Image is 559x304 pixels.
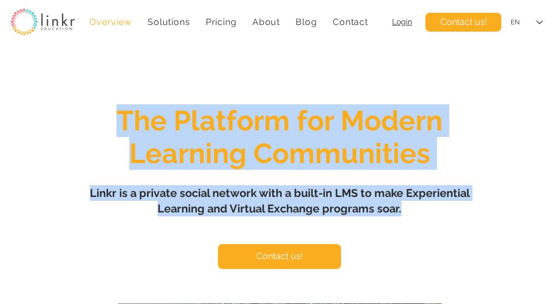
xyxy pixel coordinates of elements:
span: Pricing [206,17,237,27]
a: Contact us! [425,13,501,32]
img: linkr_logo_transparentbg.png [11,8,75,36]
nav: Site [84,11,374,33]
span: Contact us! [440,16,487,28]
span: Contact [333,17,368,27]
span: Blog [296,17,317,27]
div: Language Selector: English [503,10,551,35]
span: Overview [89,17,131,27]
a: Contact [327,11,374,33]
span: Solutions [148,17,190,27]
div: EN [511,18,520,27]
span: Linkr is a private social network with a built-in LMS to make Experiential Learning and Virtual E... [90,186,470,215]
div: About [247,11,286,33]
span: The Platform for Modern Learning Communities [116,104,443,170]
a: Pricing [200,11,242,33]
a: Blog [290,11,323,33]
a: Login [392,17,412,26]
a: Overview [84,11,138,33]
div: Solutions [142,11,196,33]
span: About [252,17,280,27]
a: Contact us! [218,244,341,269]
span: Contact us! [256,250,303,262]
